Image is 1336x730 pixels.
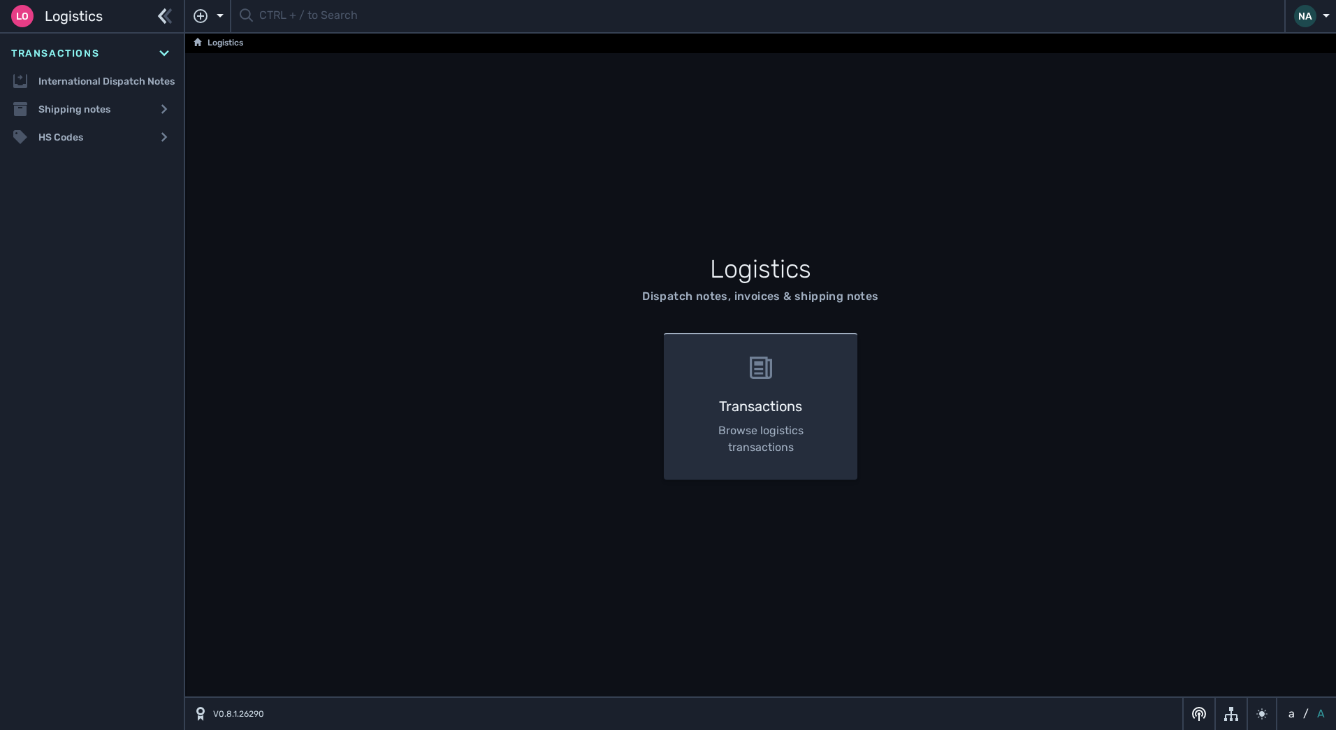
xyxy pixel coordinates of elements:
[642,288,878,305] div: Dispatch notes, invoices & shipping notes
[1294,5,1316,27] div: NA
[1314,706,1328,722] button: A
[11,46,99,61] span: Transactions
[686,396,835,417] h3: Transactions
[1303,706,1309,722] span: /
[11,5,34,27] div: Lo
[655,333,866,480] a: Transactions Browse logistics transactions
[194,35,243,52] a: Logistics
[1286,706,1298,722] button: a
[213,708,264,720] span: V0.8.1.26290
[340,250,1181,288] h1: Logistics
[45,6,103,27] span: Logistics
[686,422,835,456] p: Browse logistics transactions
[259,3,1276,30] input: CTRL + / to Search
